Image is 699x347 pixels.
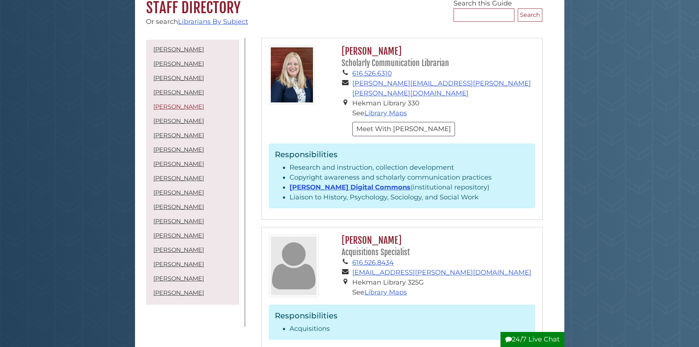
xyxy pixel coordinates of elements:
[269,46,315,104] img: gina_bolger_125x160.jpg
[342,247,410,257] small: Acquisitions Specialist
[338,235,535,258] h2: [PERSON_NAME]
[178,18,248,26] a: Librarians By Subject
[275,149,529,159] h3: Responsibilities
[153,289,204,296] a: [PERSON_NAME]
[153,46,204,53] a: [PERSON_NAME]
[146,18,248,26] span: Or search
[352,259,394,267] a: 616.526.8434
[153,275,204,282] a: [PERSON_NAME]
[352,69,392,77] a: 616.526.6310
[352,98,535,118] li: Hekman Library 330 See
[269,235,318,297] img: profile_125x160.jpg
[275,311,529,320] h3: Responsibilities
[153,203,204,210] a: [PERSON_NAME]
[352,79,531,97] a: [PERSON_NAME][EMAIL_ADDRESS][PERSON_NAME][PERSON_NAME][DOMAIN_NAME]
[153,146,204,153] a: [PERSON_NAME]
[290,183,411,191] a: [PERSON_NAME] Digital Commons
[153,175,204,182] a: [PERSON_NAME]
[352,278,535,297] li: Hekman Library 325G See
[352,122,455,136] button: Meet With [PERSON_NAME]
[146,38,239,308] div: Guide Pages
[338,46,535,69] h2: [PERSON_NAME]
[342,58,449,68] small: Scholarly Communication Librarian
[153,246,204,253] a: [PERSON_NAME]
[290,192,529,202] li: Liaison to History, Psychology, Sociology, and Social Work
[153,261,204,268] a: [PERSON_NAME]
[290,173,529,182] li: Copyright awareness and scholarly communication practices
[153,132,204,139] a: [PERSON_NAME]
[290,163,529,173] li: Research and instruction, collection development
[364,109,407,117] a: Library Maps
[153,60,204,67] a: [PERSON_NAME]
[153,232,204,239] a: [PERSON_NAME]
[518,8,542,22] button: Search
[153,89,204,96] a: [PERSON_NAME]
[153,218,204,225] a: [PERSON_NAME]
[153,160,204,167] a: [PERSON_NAME]
[153,103,204,110] a: [PERSON_NAME]
[364,288,407,296] a: Library Maps
[290,182,529,192] li: (institutional repository)
[352,268,531,276] a: [EMAIL_ADDRESS][PERSON_NAME][DOMAIN_NAME]
[153,189,204,196] a: [PERSON_NAME]
[500,332,564,347] button: 24/7 Live Chat
[153,118,204,124] a: [PERSON_NAME]
[153,75,204,82] a: [PERSON_NAME]
[290,324,529,334] li: Acquisitions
